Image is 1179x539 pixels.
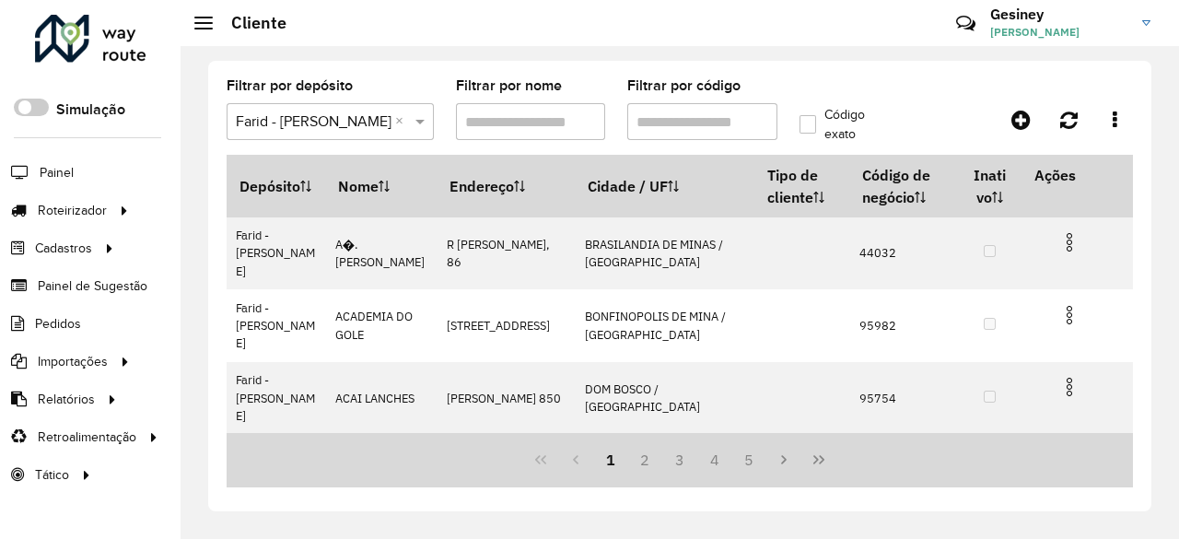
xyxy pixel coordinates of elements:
[732,442,767,477] button: 5
[849,217,957,290] td: 44032
[325,217,438,290] td: A�. [PERSON_NAME]
[575,362,754,435] td: DOM BOSCO / [GEOGRAPHIC_DATA]
[227,75,353,97] label: Filtrar por depósito
[849,156,957,217] th: Código de negócio
[438,156,576,217] th: Endereço
[227,362,325,435] td: Farid - [PERSON_NAME]
[438,217,576,290] td: R [PERSON_NAME], 86
[38,201,107,220] span: Roteirizador
[38,276,147,296] span: Painel de Sugestão
[38,390,95,409] span: Relatórios
[801,442,836,477] button: Last Page
[593,442,628,477] button: 1
[849,289,957,362] td: 95982
[38,428,136,447] span: Retroalimentação
[325,362,438,435] td: ACAI LANCHES
[35,465,69,485] span: Tático
[213,13,286,33] h2: Cliente
[1021,156,1132,194] th: Ações
[575,217,754,290] td: BRASILANDIA DE MINAS / [GEOGRAPHIC_DATA]
[755,156,849,217] th: Tipo de cliente
[438,289,576,362] td: [STREET_ADDRESS]
[849,362,957,435] td: 95754
[395,111,411,133] span: Clear all
[56,99,125,121] label: Simulação
[990,6,1128,23] h3: Gesiney
[990,24,1128,41] span: [PERSON_NAME]
[227,289,325,362] td: Farid - [PERSON_NAME]
[227,156,325,217] th: Depósito
[800,105,892,144] label: Código exato
[40,163,74,182] span: Painel
[227,217,325,290] td: Farid - [PERSON_NAME]
[662,442,697,477] button: 3
[38,352,108,371] span: Importações
[325,289,438,362] td: ACADEMIA DO GOLE
[575,156,754,217] th: Cidade / UF
[957,156,1021,217] th: Inativo
[35,314,81,334] span: Pedidos
[627,442,662,477] button: 2
[438,362,576,435] td: [PERSON_NAME] 850
[946,4,986,43] a: Contato Rápido
[325,156,438,217] th: Nome
[697,442,732,477] button: 4
[575,289,754,362] td: BONFINOPOLIS DE MINA / [GEOGRAPHIC_DATA]
[766,442,801,477] button: Next Page
[627,75,741,97] label: Filtrar por código
[35,239,92,258] span: Cadastros
[456,75,562,97] label: Filtrar por nome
